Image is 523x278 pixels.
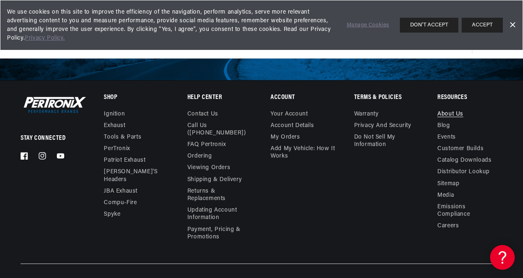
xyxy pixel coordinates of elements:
[104,155,145,166] a: Patriot Exhaust
[437,166,490,178] a: Distributor Lookup
[506,19,518,31] a: Dismiss Banner
[104,111,125,120] a: Ignition
[354,111,379,120] a: Warranty
[271,120,314,132] a: Account details
[437,143,483,155] a: Customer Builds
[437,111,463,120] a: About Us
[271,143,335,162] a: Add My Vehicle: How It Works
[104,120,125,132] a: Exhaust
[271,111,308,120] a: Your account
[187,111,218,120] a: Contact us
[437,190,454,201] a: Media
[21,95,86,115] img: Pertronix
[347,21,389,30] a: Manage Cookies
[187,151,212,162] a: Ordering
[187,139,226,151] a: FAQ Pertronix
[104,209,120,220] a: Spyke
[437,120,450,132] a: Blog
[187,174,242,186] a: Shipping & Delivery
[187,224,252,243] a: Payment, Pricing & Promotions
[25,35,65,41] a: Privacy Policy.
[21,134,77,143] p: Stay Connected
[187,162,230,174] a: Viewing Orders
[354,120,411,132] a: Privacy and Security
[187,205,246,224] a: Updating Account Information
[437,178,459,190] a: Sitemap
[354,132,419,151] a: Do not sell my information
[104,143,130,155] a: PerTronix
[437,132,456,143] a: Events
[7,8,335,42] span: We use cookies on this site to improve the efficiency of the navigation, perform analytics, serve...
[437,220,459,232] a: Careers
[104,132,141,143] a: Tools & Parts
[437,201,496,220] a: Emissions compliance
[104,186,138,197] a: JBA Exhaust
[104,197,137,209] a: Compu-Fire
[462,18,503,33] button: ACCEPT
[437,155,491,166] a: Catalog Downloads
[187,186,246,205] a: Returns & Replacements
[187,120,246,139] a: Call Us ([PHONE_NUMBER])
[400,18,458,33] button: DON'T ACCEPT
[104,166,162,185] a: [PERSON_NAME]'s Headers
[271,132,300,143] a: My orders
